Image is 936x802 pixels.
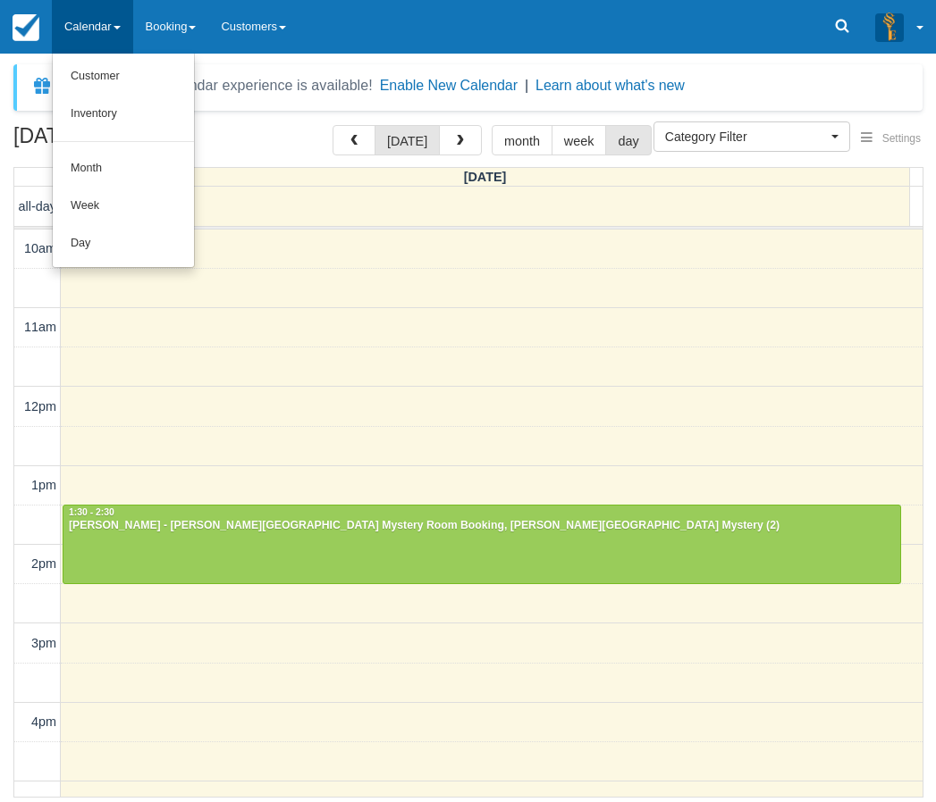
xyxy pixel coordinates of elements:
[13,125,240,158] h2: [DATE]
[53,188,194,225] a: Week
[60,75,373,96] div: A new Booking Calendar experience is available!
[535,78,685,93] a: Learn about what's new
[31,714,56,729] span: 4pm
[654,121,850,152] button: Category Filter
[492,125,552,155] button: month
[68,519,896,533] div: [PERSON_NAME] - [PERSON_NAME][GEOGRAPHIC_DATA] Mystery Room Booking, [PERSON_NAME][GEOGRAPHIC_DAT...
[552,125,607,155] button: week
[53,58,194,96] a: Customer
[605,125,651,155] button: day
[52,54,195,268] ul: Calendar
[24,241,56,255] span: 10am
[63,505,901,583] a: 1:30 - 2:30[PERSON_NAME] - [PERSON_NAME][GEOGRAPHIC_DATA] Mystery Room Booking, [PERSON_NAME][GEO...
[19,199,56,213] span: all-day
[31,556,56,571] span: 2pm
[53,150,194,188] a: Month
[53,225,194,263] a: Day
[13,14,39,41] img: checkfront-main-nav-mini-logo.png
[665,128,827,146] span: Category Filter
[850,126,932,152] button: Settings
[875,13,904,41] img: A3
[24,320,56,334] span: 11am
[380,77,518,95] button: Enable New Calendar
[69,507,114,517] span: 1:30 - 2:30
[53,96,194,133] a: Inventory
[375,125,440,155] button: [DATE]
[464,170,507,184] span: [DATE]
[24,399,56,414] span: 12pm
[525,78,528,93] span: |
[882,132,921,145] span: Settings
[31,636,56,650] span: 3pm
[31,478,56,492] span: 1pm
